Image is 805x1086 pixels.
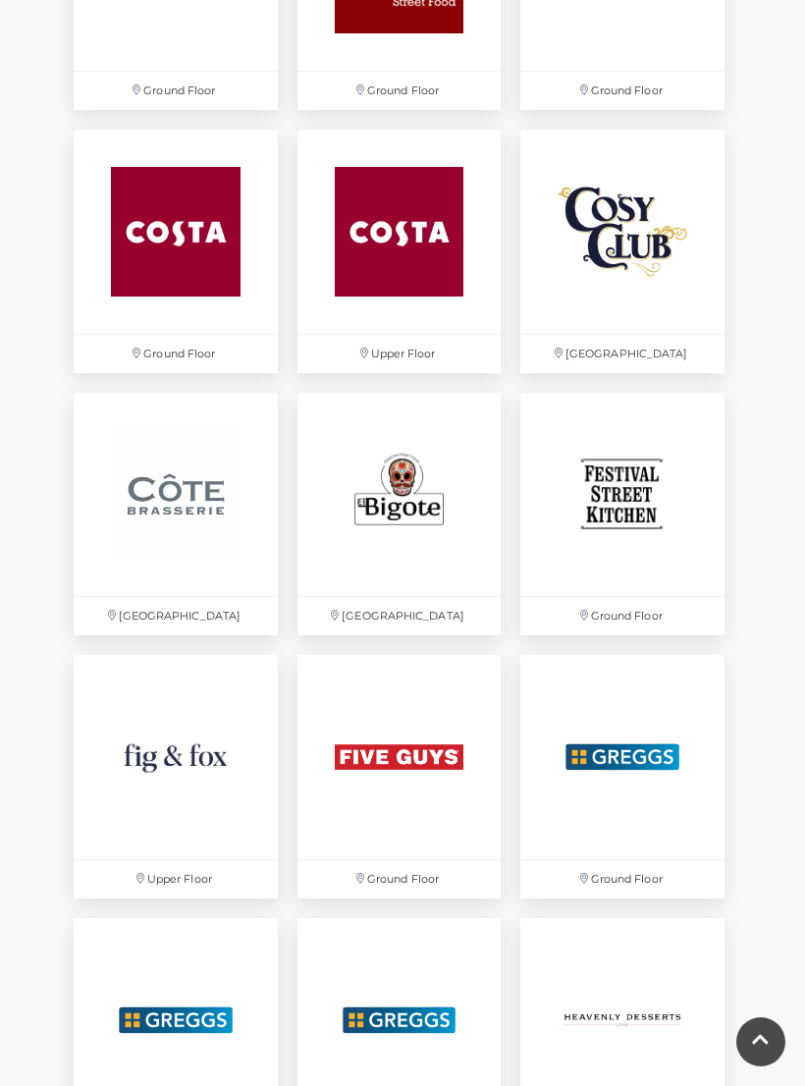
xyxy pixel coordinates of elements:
[520,72,724,110] p: Ground Floor
[520,860,724,898] p: Ground Floor
[288,120,511,383] a: Upper Floor
[297,72,502,110] p: Ground Floor
[74,335,278,373] p: Ground Floor
[297,335,502,373] p: Upper Floor
[288,383,511,646] a: [GEOGRAPHIC_DATA]
[64,645,288,908] a: Upper Floor
[510,383,734,646] a: Ground Floor
[510,120,734,383] a: [GEOGRAPHIC_DATA]
[520,597,724,635] p: Ground Floor
[74,597,278,635] p: [GEOGRAPHIC_DATA]
[64,383,288,646] a: [GEOGRAPHIC_DATA]
[510,645,734,908] a: Ground Floor
[297,860,502,898] p: Ground Floor
[74,860,278,898] p: Upper Floor
[74,72,278,110] p: Ground Floor
[64,120,288,383] a: Ground Floor
[520,335,724,373] p: [GEOGRAPHIC_DATA]
[297,597,502,635] p: [GEOGRAPHIC_DATA]
[288,645,511,908] a: Ground Floor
